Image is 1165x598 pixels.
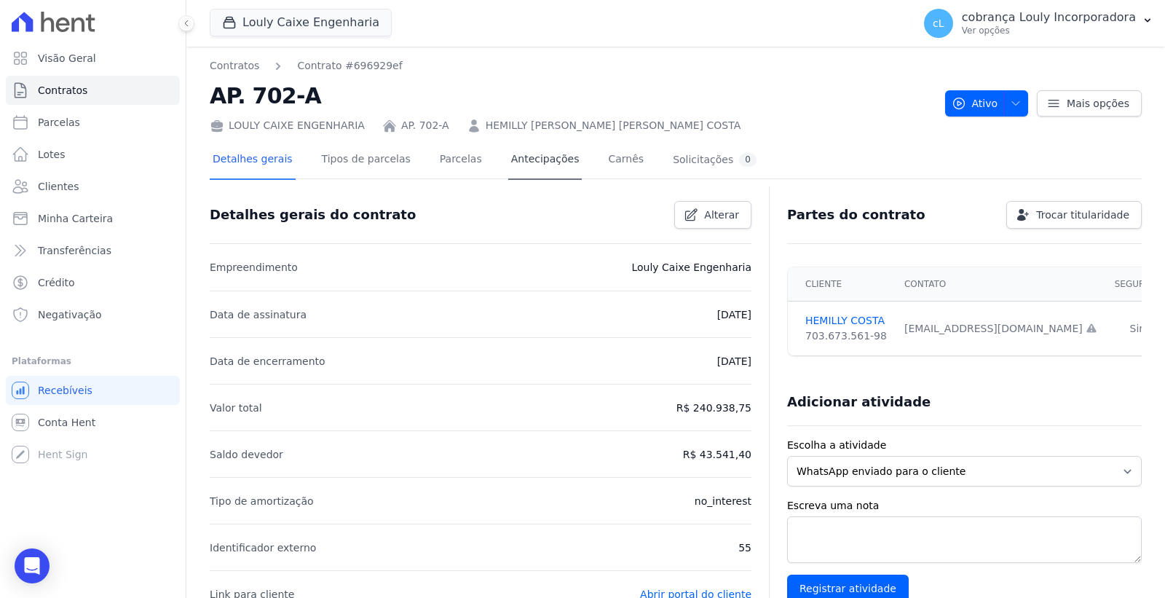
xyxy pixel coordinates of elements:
a: Minha Carteira [6,204,180,233]
a: Contratos [210,58,259,74]
p: Louly Caixe Engenharia [631,259,751,276]
a: HEMILLY [PERSON_NAME] [PERSON_NAME] COSTA [486,118,741,133]
a: Parcelas [6,108,180,137]
p: Identificador externo [210,539,316,556]
span: Recebíveis [38,383,92,398]
span: Crédito [38,275,75,290]
h2: AP. 702-A [210,79,933,112]
h3: Detalhes gerais do contrato [210,206,416,224]
p: R$ 43.541,40 [683,446,751,463]
th: Contato [896,267,1106,302]
a: Alterar [674,201,751,229]
div: Solicitações [673,153,757,167]
a: AP. 702-A [401,118,449,133]
label: Escreva uma nota [787,498,1142,514]
span: cL [933,18,944,28]
a: Parcelas [437,141,485,180]
span: Alterar [704,208,739,222]
span: Contratos [38,83,87,98]
span: Parcelas [38,115,80,130]
span: Clientes [38,179,79,194]
button: Louly Caixe Engenharia [210,9,392,36]
a: Transferências [6,236,180,265]
div: LOULY CAIXE ENGENHARIA [210,118,365,133]
label: Escolha a atividade [787,438,1142,453]
a: Solicitações0 [670,141,759,180]
a: HEMILLY COSTA [805,313,887,328]
p: Saldo devedor [210,446,283,463]
th: Cliente [788,267,896,302]
a: Antecipações [508,141,582,180]
p: Ver opções [962,25,1136,36]
h3: Partes do contrato [787,206,925,224]
span: Lotes [38,147,66,162]
a: Contratos [6,76,180,105]
p: no_interest [695,492,751,510]
button: Ativo [945,90,1029,117]
p: [DATE] [717,306,751,323]
nav: Breadcrumb [210,58,933,74]
div: Plataformas [12,353,174,370]
span: Conta Hent [38,415,95,430]
div: 0 [739,153,757,167]
a: Trocar titularidade [1006,201,1142,229]
span: Ativo [952,90,998,117]
span: Minha Carteira [38,211,113,226]
div: 703.673.561-98 [805,328,887,344]
a: Negativação [6,300,180,329]
div: [EMAIL_ADDRESS][DOMAIN_NAME] [904,321,1097,337]
p: R$ 240.938,75 [676,399,751,417]
p: Empreendimento [210,259,298,276]
a: Detalhes gerais [210,141,296,180]
p: cobrança Louly Incorporadora [962,10,1136,25]
a: Recebíveis [6,376,180,405]
p: [DATE] [717,353,751,370]
p: Valor total [210,399,262,417]
a: Tipos de parcelas [319,141,414,180]
div: Open Intercom Messenger [15,548,50,583]
span: Trocar titularidade [1036,208,1129,222]
button: cL cobrança Louly Incorporadora Ver opções [912,3,1165,44]
a: Crédito [6,268,180,297]
a: Clientes [6,172,180,201]
a: Conta Hent [6,408,180,437]
span: Transferências [38,243,111,258]
p: Data de assinatura [210,306,307,323]
p: Tipo de amortização [210,492,314,510]
a: Contrato #696929ef [297,58,402,74]
p: Data de encerramento [210,353,325,370]
a: Mais opções [1037,90,1142,117]
a: Visão Geral [6,44,180,73]
nav: Breadcrumb [210,58,403,74]
span: Visão Geral [38,51,96,66]
span: Mais opções [1067,96,1129,111]
span: Negativação [38,307,102,322]
a: Carnês [605,141,647,180]
p: 55 [738,539,751,556]
h3: Adicionar atividade [787,393,931,411]
a: Lotes [6,140,180,169]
